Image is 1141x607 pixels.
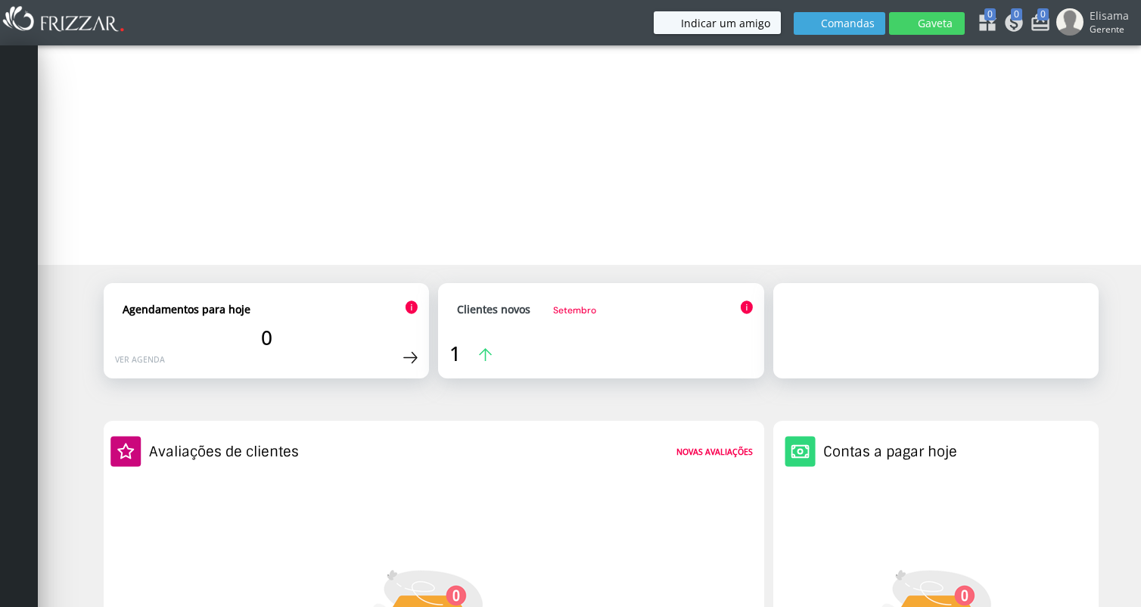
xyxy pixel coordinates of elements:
span: 0 [1037,8,1049,20]
strong: Novas avaliações [676,447,753,457]
span: Gaveta [916,18,954,29]
a: Elisama Gerente [1056,8,1133,39]
span: 0 [1011,8,1022,20]
span: 1 [449,340,461,367]
a: 0 [977,12,992,36]
strong: Agendamentos para hoje [123,302,250,316]
button: Gaveta [889,12,965,35]
img: Ícone de seta para a cima [479,348,492,361]
h2: Contas a pagar hoje [823,443,957,461]
button: Comandas [794,12,885,35]
span: Elisama [1090,8,1129,23]
a: 0 [1030,12,1045,36]
span: Setembro [553,304,596,316]
a: Ver agenda [115,354,165,365]
span: 0 [261,324,272,351]
span: Comandas [821,18,875,29]
span: Indicar um amigo [681,18,770,29]
h2: Avaliações de clientes [149,443,299,461]
img: Ícone de estrela [110,436,141,467]
span: Gerente [1090,23,1129,36]
strong: Clientes novos [457,302,530,316]
a: 0 [1003,12,1018,36]
a: Clientes novosSetembro [457,302,596,316]
img: Ícone de seta para a direita [403,351,418,364]
a: 1 [449,340,492,367]
img: Ícone de informação [740,300,753,315]
button: Indicar um amigo [654,11,781,34]
span: 0 [984,8,996,20]
img: Ícone de informação [405,300,418,315]
img: Ícone de um cofre [785,436,816,467]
